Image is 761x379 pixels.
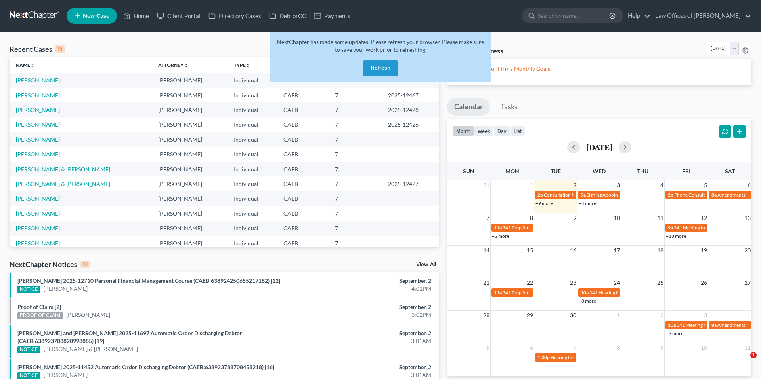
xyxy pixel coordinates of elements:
td: Individual [228,88,277,102]
div: September, 2 [298,329,431,337]
span: 1:30p [537,354,550,360]
span: 1 [529,180,534,190]
td: 7 [329,132,381,147]
span: 25 [656,278,664,288]
td: CAEB [277,132,329,147]
a: Payments [310,9,354,23]
button: month [453,125,474,136]
span: Thu [637,168,648,174]
a: [PERSON_NAME] [16,106,60,113]
td: CAEB [277,88,329,102]
span: 13 [744,213,751,223]
span: 28 [482,311,490,320]
a: [PERSON_NAME] [16,77,60,83]
span: 341 Prep for [PERSON_NAME] [503,290,567,296]
a: [PERSON_NAME] [16,210,60,217]
span: 9a [668,225,673,231]
td: [PERSON_NAME] [152,73,227,87]
td: 2025-12426 [382,117,439,132]
td: [PERSON_NAME] [152,147,227,161]
div: NOTICE [17,346,40,353]
div: 4:01PM [298,285,431,293]
iframe: Intercom live chat [734,352,753,371]
td: 7 [329,236,381,250]
a: Law Offices of [PERSON_NAME] [651,9,751,23]
td: CAEB [277,236,329,250]
td: 7 [329,147,381,161]
td: CAEB [277,147,329,161]
span: 9 [660,343,664,352]
span: Tue [551,168,561,174]
p: Please setup your Firm's Monthly Goals [453,65,745,73]
span: 341 Meeting for [PERSON_NAME] [674,225,745,231]
td: 7 [329,162,381,176]
span: 17 [613,246,621,255]
td: Individual [228,147,277,161]
span: NextChapter has made some updates. Please refresh your browser. Please make sure to save your wor... [277,38,484,53]
td: [PERSON_NAME] [152,162,227,176]
span: 24 [613,278,621,288]
span: 11 [656,213,664,223]
input: Search by name... [538,8,610,23]
span: 23 [569,278,577,288]
span: 20 [744,246,751,255]
a: [PERSON_NAME] [16,121,60,128]
span: Mon [505,168,519,174]
td: 7 [329,206,381,221]
span: Phone Consultation for [PERSON_NAME] [674,192,761,198]
span: 11 [744,343,751,352]
td: Individual [228,236,277,250]
td: 7 [329,88,381,102]
button: list [510,125,525,136]
span: 2p [537,192,543,198]
td: 7 [329,176,381,191]
td: 2025-12428 [382,102,439,117]
span: 15 [526,246,534,255]
i: unfold_more [184,63,188,68]
td: [PERSON_NAME] [152,176,227,191]
td: [PERSON_NAME] [152,88,227,102]
span: 16 [569,246,577,255]
span: 10 [700,343,708,352]
a: [PERSON_NAME] [16,195,60,202]
span: 3 [703,311,708,320]
span: 30 [569,311,577,320]
div: September, 2 [298,303,431,311]
i: unfold_more [30,63,35,68]
td: [PERSON_NAME] [152,102,227,117]
a: [PERSON_NAME] [16,151,60,157]
td: CAEB [277,117,329,132]
span: 5 [486,343,490,352]
i: unfold_more [246,63,250,68]
td: 7 [329,191,381,206]
td: Individual [228,117,277,132]
a: +9 more [535,200,553,206]
div: September, 2 [298,277,431,285]
span: 341 Prep for [PERSON_NAME] [503,225,567,231]
button: week [474,125,494,136]
a: Attorneyunfold_more [158,62,188,68]
a: [PERSON_NAME] [16,240,60,246]
a: [PERSON_NAME] [44,371,88,379]
td: Individual [228,102,277,117]
td: CAEB [277,191,329,206]
h2: [DATE] [586,143,612,151]
span: 11a [494,225,502,231]
div: Recent Cases [10,44,65,54]
span: 4 [747,311,751,320]
a: Client Portal [153,9,205,23]
div: PROOF OF CLAIM [17,312,63,319]
div: 10 [80,261,90,268]
span: 5 [703,180,708,190]
a: [PERSON_NAME] [16,92,60,99]
button: Refresh [363,60,398,76]
div: 15 [55,45,65,53]
a: +2 more [492,233,509,239]
span: 9 [572,213,577,223]
a: [PERSON_NAME] [44,285,88,293]
td: CAEB [277,176,329,191]
span: 8a [711,322,717,328]
a: +4 more [579,200,596,206]
span: 8 [616,343,621,352]
a: [PERSON_NAME] 2025-11452 Automatic Order Discharging Debtor (CAEB:638923788708458218) [16] [17,364,274,370]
